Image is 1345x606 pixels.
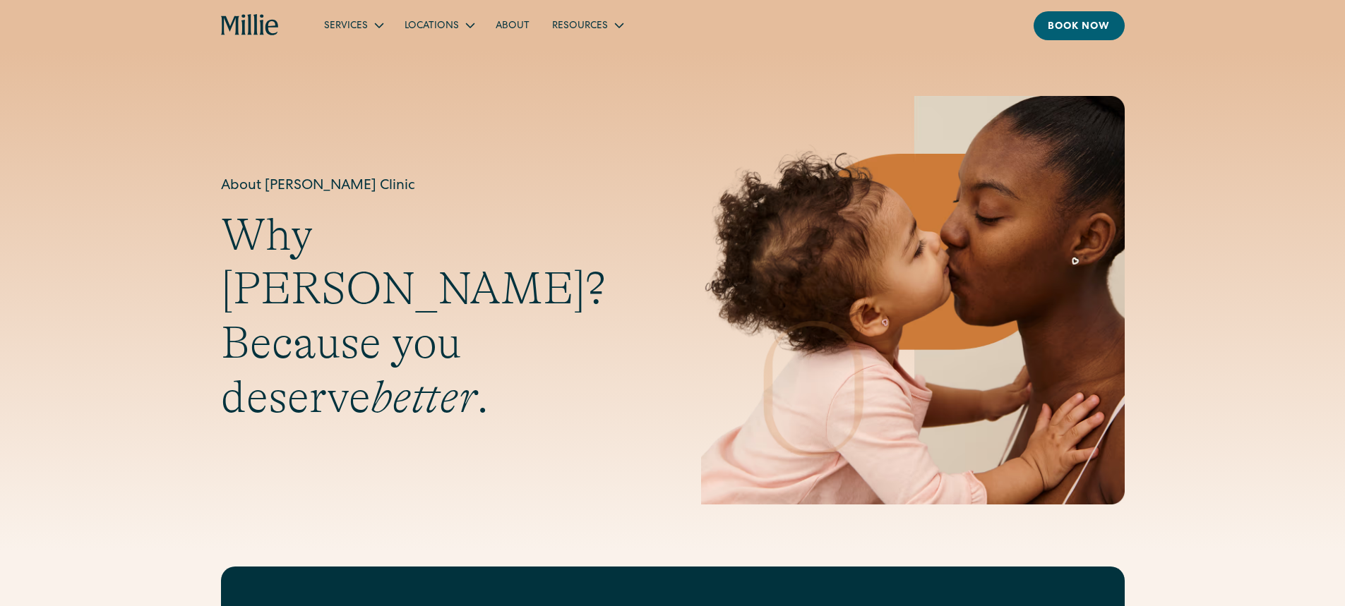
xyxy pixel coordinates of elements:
div: Book now [1048,20,1111,35]
div: Services [324,19,368,34]
em: better [371,372,477,423]
div: Services [313,13,393,37]
div: Locations [393,13,484,37]
a: home [221,14,280,37]
h1: About [PERSON_NAME] Clinic [221,176,645,197]
img: Mother and baby sharing a kiss, highlighting the emotional bond and nurturing care at the heart o... [701,96,1125,504]
a: About [484,13,541,37]
div: Locations [405,19,459,34]
div: Resources [552,19,608,34]
a: Book now [1034,11,1125,40]
div: Resources [541,13,633,37]
h2: Why [PERSON_NAME]? Because you deserve . [221,208,645,425]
